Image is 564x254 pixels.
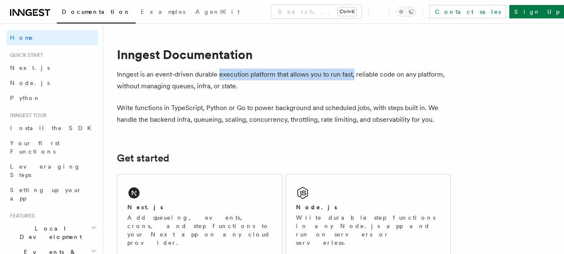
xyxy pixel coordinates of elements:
[338,8,357,16] kbd: Ctrl+K
[10,140,60,155] span: Your first Functions
[136,3,190,23] a: Examples
[117,69,451,92] p: Inngest is an event-driven durable execution platform that allows you to run fast, reliable code ...
[10,163,81,178] span: Leveraging Steps
[10,187,82,202] span: Setting up your app
[7,90,98,105] a: Python
[117,102,451,126] p: Write functions in TypeScript, Python or Go to power background and scheduled jobs, with steps bu...
[396,7,416,17] button: Toggle dark mode
[10,125,96,131] span: Install the SDK
[10,64,50,71] span: Next.js
[296,203,337,211] h2: Node.js
[7,182,98,206] a: Setting up your app
[57,3,136,23] a: Documentation
[62,8,131,15] span: Documentation
[430,5,506,18] a: Contact sales
[10,95,40,101] span: Python
[7,60,98,75] a: Next.js
[127,203,163,211] h2: Next.js
[7,75,98,90] a: Node.js
[7,30,98,45] a: Home
[7,224,91,241] span: Local Development
[7,213,35,219] span: Features
[10,80,50,86] span: Node.js
[7,52,43,59] span: Quick start
[10,33,33,42] span: Home
[127,213,272,247] p: Add queueing, events, crons, and step functions to your Next app on any cloud provider.
[117,47,451,62] h1: Inngest Documentation
[7,159,98,182] a: Leveraging Steps
[271,5,362,18] button: Search...Ctrl+K
[141,8,185,15] span: Examples
[117,152,169,164] a: Get started
[7,112,47,119] span: Inngest tour
[296,213,440,247] p: Write durable step functions in any Node.js app and run on servers or serverless.
[190,3,245,23] a: AgentKit
[195,8,240,15] span: AgentKit
[7,121,98,136] a: Install the SDK
[7,221,98,244] button: Local Development
[7,136,98,159] a: Your first Functions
